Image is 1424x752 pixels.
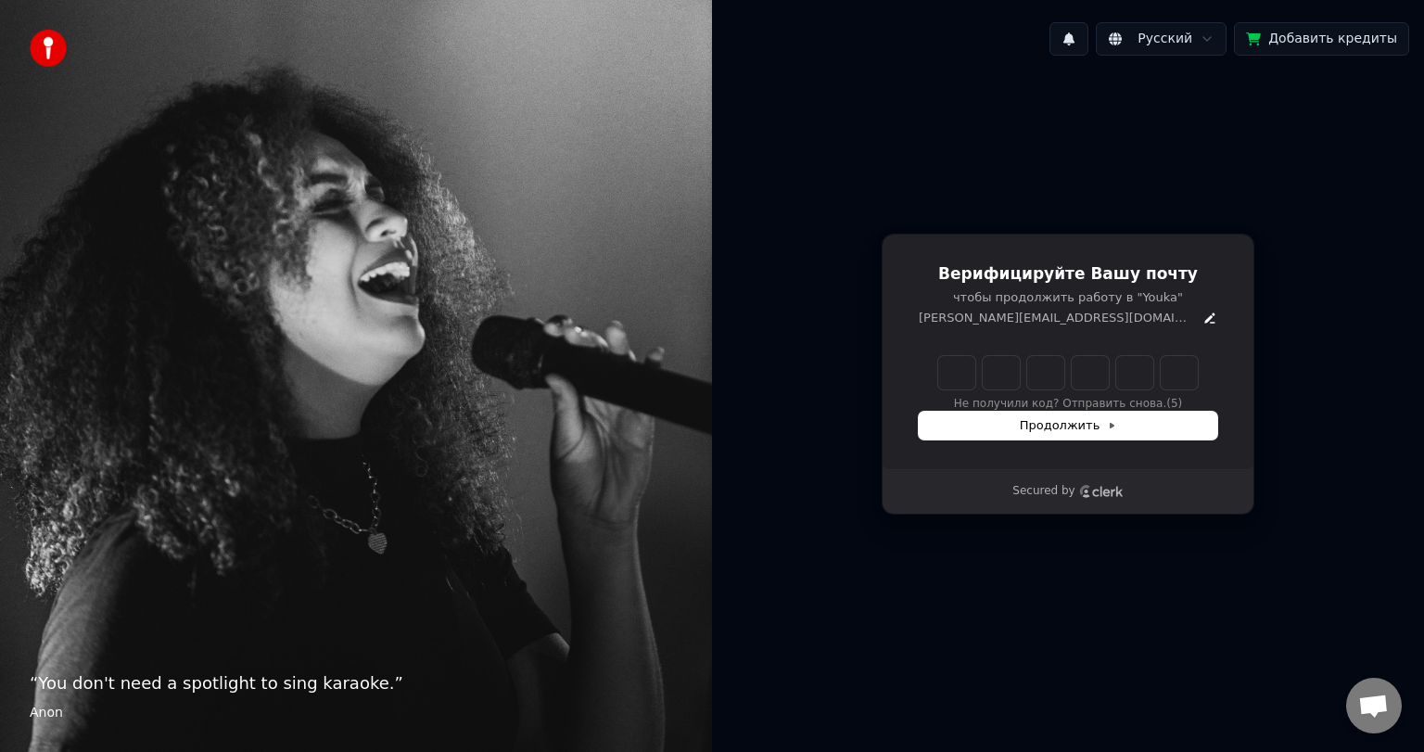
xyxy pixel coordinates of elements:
[919,412,1217,440] button: Продолжить
[1202,311,1217,325] button: Edit
[30,704,682,722] footer: Anon
[919,310,1195,326] p: [PERSON_NAME][EMAIL_ADDRESS][DOMAIN_NAME]
[919,289,1217,306] p: чтобы продолжить работу в "Youka"
[30,30,67,67] img: youka
[938,356,1198,389] input: Enter verification code
[1346,678,1402,733] div: Открытый чат
[1079,485,1124,498] a: Clerk logo
[1020,417,1117,434] span: Продолжить
[30,670,682,696] p: “ You don't need a spotlight to sing karaoke. ”
[1234,22,1409,56] button: Добавить кредиты
[1012,484,1074,499] p: Secured by
[919,263,1217,286] h1: Верифицируйте Вашу почту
